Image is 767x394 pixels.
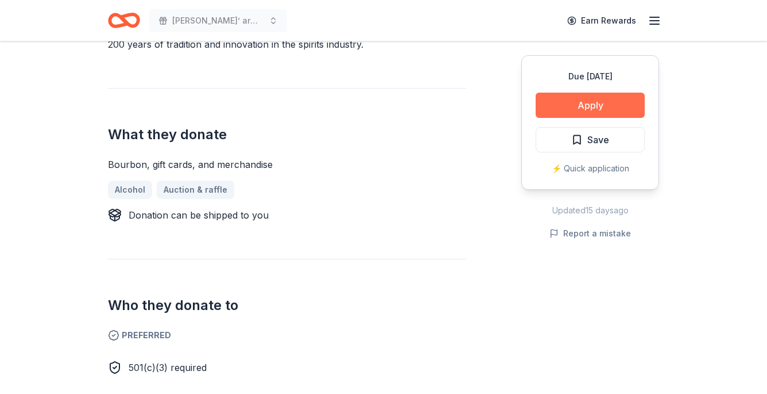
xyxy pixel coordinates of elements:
[157,181,234,199] a: Auction & raffle
[108,181,152,199] a: Alcohol
[108,125,466,144] h2: What they donate
[560,10,643,31] a: Earn Rewards
[149,9,287,32] button: [PERSON_NAME]’ army first fundraiser
[108,328,466,342] span: Preferred
[536,93,645,118] button: Apply
[521,204,659,217] div: Updated 15 days ago
[129,362,207,373] span: 501(c)(3) required
[172,14,264,28] span: [PERSON_NAME]’ army first fundraiser
[108,7,140,34] a: Home
[108,158,466,171] div: Bourbon, gift cards, and merchandise
[536,70,645,83] div: Due [DATE]
[129,208,269,222] div: Donation can be shipped to you
[587,132,609,147] span: Save
[549,227,631,240] button: Report a mistake
[536,162,645,175] div: ⚡️ Quick application
[536,127,645,152] button: Save
[108,296,466,315] h2: Who they donate to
